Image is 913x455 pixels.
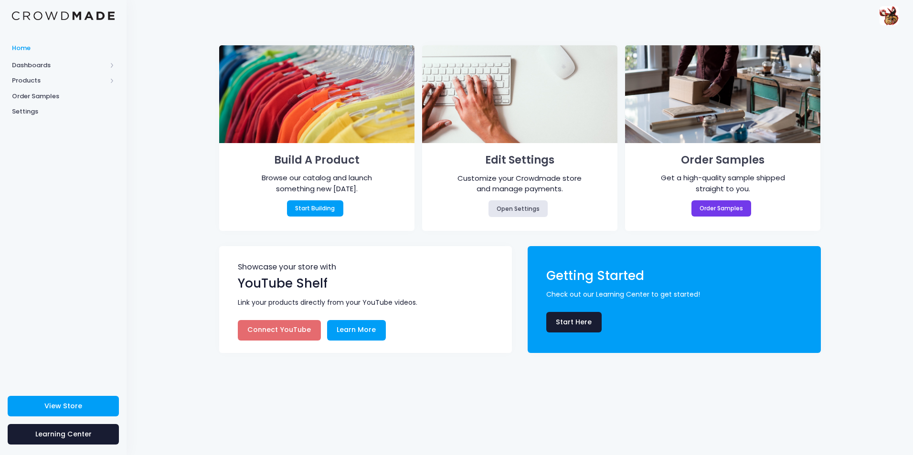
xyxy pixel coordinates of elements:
[238,263,495,274] span: Showcase your store with
[12,11,115,21] img: Logo
[546,267,644,284] span: Getting Started
[12,61,106,70] span: Dashboards
[639,151,807,170] h1: Order Samples
[12,43,115,53] span: Home
[12,107,115,116] span: Settings
[452,173,588,195] div: Customize your Crowdmade store and manage payments.
[233,151,401,170] h1: Build A Product
[691,200,752,217] a: Order Samples
[35,429,92,439] span: Learning Center
[327,320,386,341] a: Learn More
[12,92,115,101] span: Order Samples
[655,173,791,194] div: Get a high-quality sample shipped straight to you.
[287,200,343,217] a: Start Building
[238,275,328,292] span: YouTube Shelf
[44,401,82,411] span: View Store
[546,290,807,300] span: Check out our Learning Center to get started!
[8,396,119,416] a: View Store
[546,312,602,332] a: Start Here
[488,200,548,217] a: Open Settings
[8,424,119,445] a: Learning Center
[12,76,106,85] span: Products
[248,173,385,194] div: Browse our catalog and launch something new [DATE].
[880,6,899,25] img: User
[238,320,321,341] a: Connect YouTube
[436,151,604,170] h1: Edit Settings
[238,298,499,308] span: Link your products directly from your YouTube videos.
